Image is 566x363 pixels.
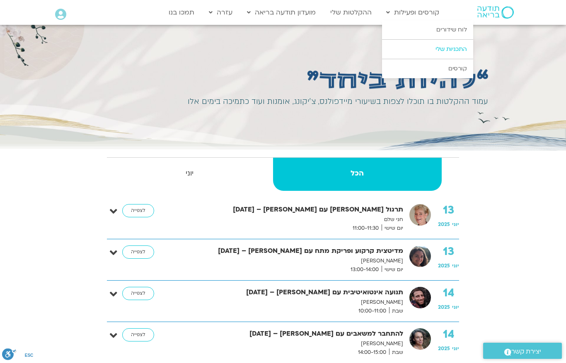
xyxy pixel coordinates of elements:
[186,298,403,307] p: [PERSON_NAME]
[273,158,442,191] a: הכל
[382,265,403,274] span: יום שישי
[483,343,562,359] a: יצירת קשר
[355,348,389,357] span: 14:00-15:00
[382,59,473,78] a: קורסים
[438,204,459,216] strong: 13
[186,328,403,339] strong: להתחבר למשאבים עם [PERSON_NAME] – [DATE]
[382,5,443,20] a: קורסים ופעילות
[452,262,459,269] span: יוני
[205,5,237,20] a: עזרה
[382,224,403,233] span: יום שישי
[452,221,459,228] span: יוני
[164,5,198,20] a: תמכו בנו
[452,304,459,310] span: יוני
[186,204,403,215] strong: תרגול [PERSON_NAME] עם [PERSON_NAME] – [DATE]
[438,304,450,310] span: 2025
[186,215,403,224] p: חני שלם
[438,287,459,299] strong: 14
[438,345,450,352] span: 2025
[356,307,389,315] span: 10:00-11:00
[122,245,154,259] a: לצפייה
[122,204,154,217] a: לצפייה
[382,40,473,59] a: התכניות שלי
[438,245,459,258] strong: 13
[389,307,403,315] span: שבת
[186,339,403,348] p: [PERSON_NAME]
[186,257,403,265] p: [PERSON_NAME]
[122,287,154,300] a: לצפייה
[108,158,271,191] a: יוני
[348,265,382,274] span: 13:00-14:00
[186,287,403,298] strong: תנועה אינטואיטיבית עם [PERSON_NAME] – [DATE]
[389,348,403,357] span: שבת
[438,221,450,228] span: 2025
[452,345,459,352] span: יוני
[273,167,442,180] strong: הכל
[382,20,473,39] a: לוח שידורים
[243,5,320,20] a: מועדון תודעה בריאה
[122,328,154,341] a: לצפייה
[181,95,489,108] div: עמוד ההקלטות בו תוכלו לצפות בשיעורי מיידפולנס, צ׳יקונג, אומנות ועוד כתמיכה בימים אלו​
[108,167,271,180] strong: יוני
[511,346,541,357] span: יצירת קשר
[350,224,382,233] span: 11:00-11:30
[186,245,403,257] strong: מדיטצית קרקוע ופריקת מתח עם [PERSON_NAME] – [DATE]
[326,5,376,20] a: ההקלטות שלי
[438,262,450,269] span: 2025
[438,328,459,341] strong: 14
[477,6,514,19] img: תודעה בריאה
